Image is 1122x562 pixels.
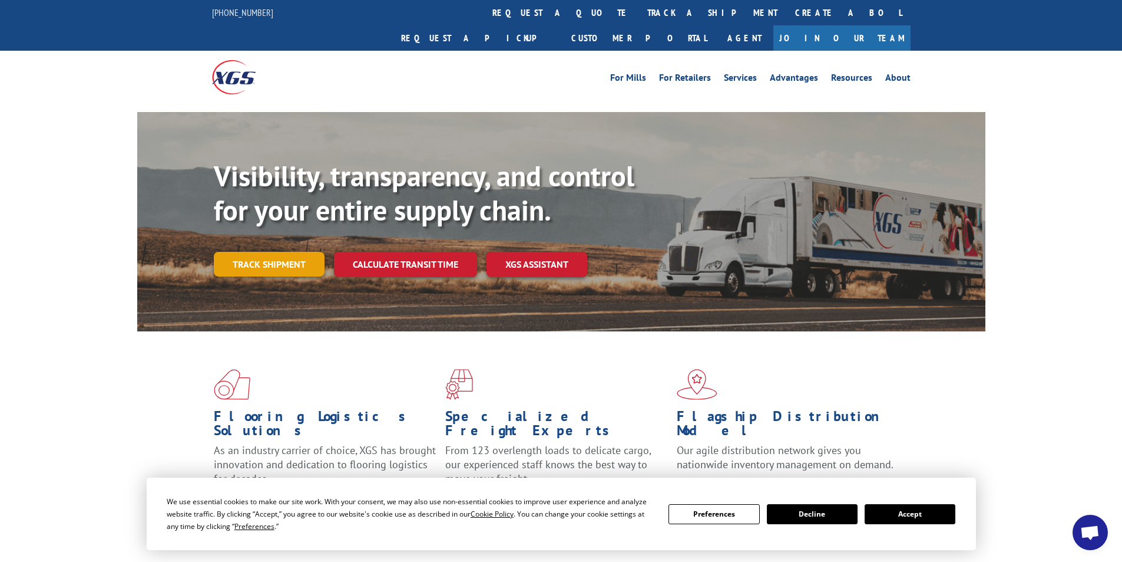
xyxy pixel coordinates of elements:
h1: Specialized Freight Experts [445,409,668,443]
a: Customer Portal [562,25,716,51]
a: Calculate transit time [334,252,477,277]
p: From 123 overlength loads to delicate cargo, our experienced staff knows the best way to move you... [445,443,668,496]
a: [PHONE_NUMBER] [212,6,273,18]
a: Advantages [770,73,818,86]
a: Resources [831,73,872,86]
img: xgs-icon-focused-on-flooring-red [445,369,473,400]
div: We use essential cookies to make our site work. With your consent, we may also use non-essential ... [167,495,654,533]
a: Track shipment [214,252,325,277]
a: Join Our Team [773,25,911,51]
a: Services [724,73,757,86]
div: Cookie Consent Prompt [147,478,976,550]
a: XGS ASSISTANT [486,252,587,277]
div: Open chat [1073,515,1108,550]
img: xgs-icon-flagship-distribution-model-red [677,369,717,400]
a: Agent [716,25,773,51]
h1: Flooring Logistics Solutions [214,409,436,443]
img: xgs-icon-total-supply-chain-intelligence-red [214,369,250,400]
b: Visibility, transparency, and control for your entire supply chain. [214,157,634,228]
span: As an industry carrier of choice, XGS has brought innovation and dedication to flooring logistics... [214,443,436,485]
h1: Flagship Distribution Model [677,409,899,443]
a: Request a pickup [392,25,562,51]
a: For Retailers [659,73,711,86]
button: Preferences [668,504,759,524]
span: Cookie Policy [471,509,514,519]
span: Our agile distribution network gives you nationwide inventory management on demand. [677,443,893,471]
button: Decline [767,504,858,524]
button: Accept [865,504,955,524]
span: Preferences [234,521,274,531]
a: About [885,73,911,86]
a: For Mills [610,73,646,86]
